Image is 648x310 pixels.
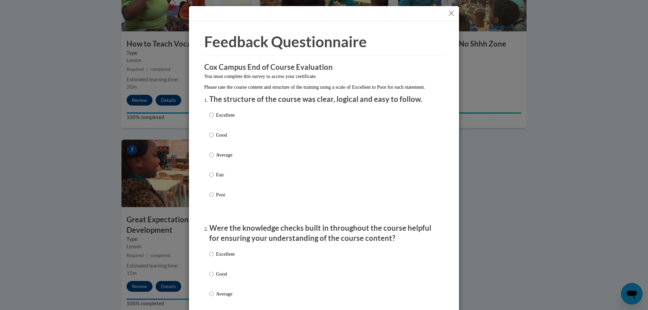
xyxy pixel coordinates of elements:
[216,171,235,178] p: Fair
[209,250,214,258] input: Excellent
[204,62,444,73] h3: Cox Campus End of Course Evaluation
[209,171,214,178] input: Fair
[216,151,235,159] p: Average
[216,290,235,298] p: Average
[204,83,444,91] p: Please rate the course content and structure of the training using a scale of Excellent to Poor f...
[209,290,214,298] input: Average
[216,270,235,278] p: Good
[209,223,439,244] p: Were the knowledge checks built in throughout the course helpful for ensuring your understanding ...
[216,191,235,198] p: Poor
[216,250,235,258] p: Excellent
[216,131,235,139] p: Good
[209,191,214,198] input: Poor
[447,9,456,18] button: Close
[204,33,367,50] span: Feedback Questionnaire
[209,111,214,119] input: Excellent
[204,73,444,80] p: You must complete this survey to access your certificate.
[209,151,214,159] input: Average
[209,131,214,139] input: Good
[209,270,214,278] input: Good
[209,94,439,105] p: The structure of the course was clear, logical and easy to follow.
[216,111,235,119] p: Excellent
